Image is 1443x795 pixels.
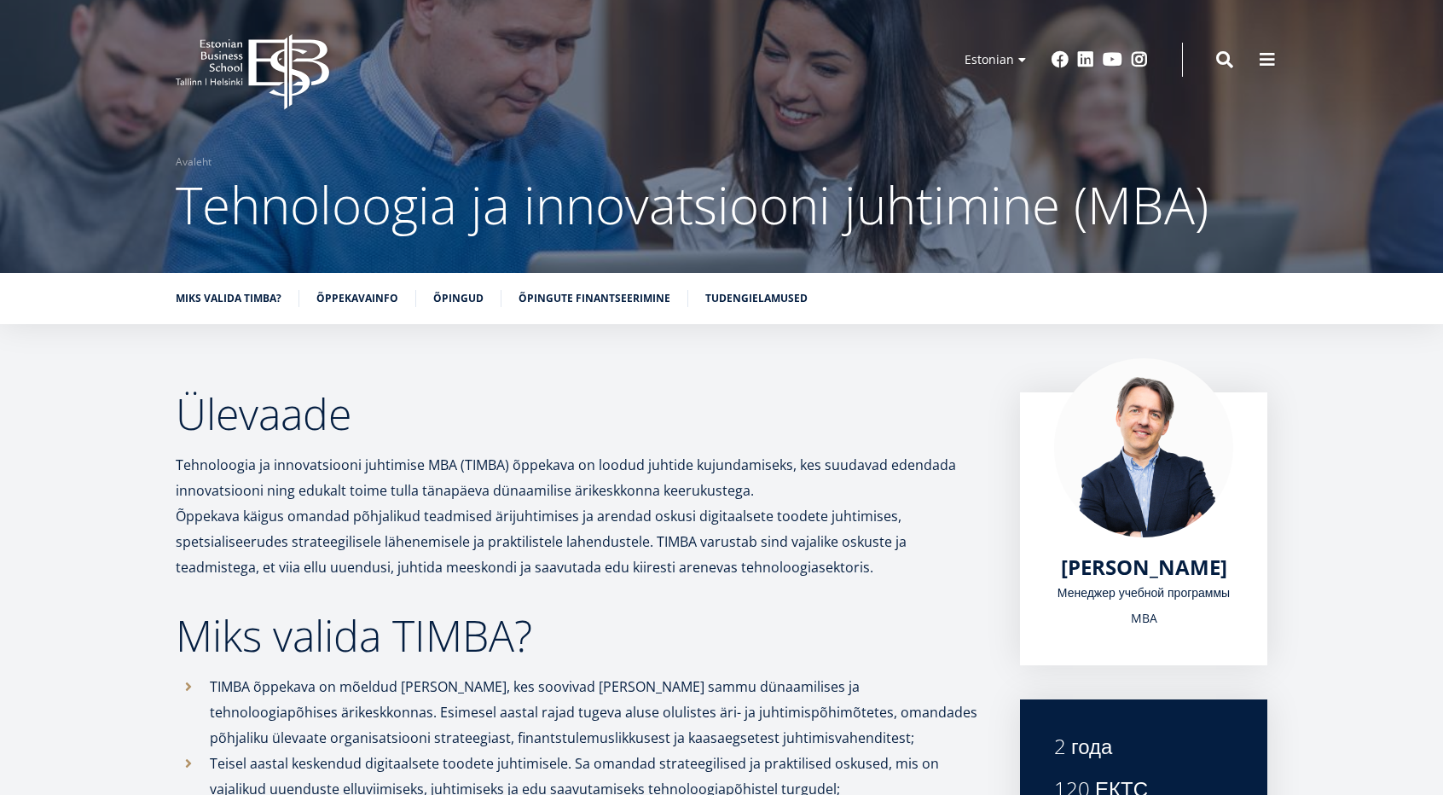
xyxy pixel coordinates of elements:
[1054,358,1233,537] img: Марко Рилло
[1103,51,1122,68] a: Youtube
[1061,553,1227,581] font: [PERSON_NAME]
[210,674,986,751] p: TIMBA õppekava on mõeldud [PERSON_NAME], kes soovivad [PERSON_NAME] sammu dünaamilises ja tehnolo...
[176,154,212,171] a: Avaleht
[176,290,281,307] a: Miks valida TIMBA?
[316,290,398,307] a: Õppekavainfo
[176,170,1208,240] span: Tehnoloogia ja innovatsiooni juhtimine (MBA)
[1077,51,1094,68] a: Linkedin
[1061,554,1227,580] a: [PERSON_NAME]
[1131,51,1148,68] a: Instagram
[1052,51,1069,68] a: Facebook
[433,290,484,307] a: Õpingud
[176,614,986,657] h2: Miks valida TIMBA?
[176,392,986,435] h2: Ülevaade
[519,290,670,307] a: Õpingute finantseerimine
[176,452,986,580] p: Tehnoloogia ja innovatsiooni juhtimise MBA (TIMBA) õppekava on loodud juhtide kujundamiseks, kes ...
[1054,732,1112,760] font: 2 года
[1058,584,1230,626] font: Менеджер учебной программы MBA
[705,290,808,307] a: Tudengielamused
